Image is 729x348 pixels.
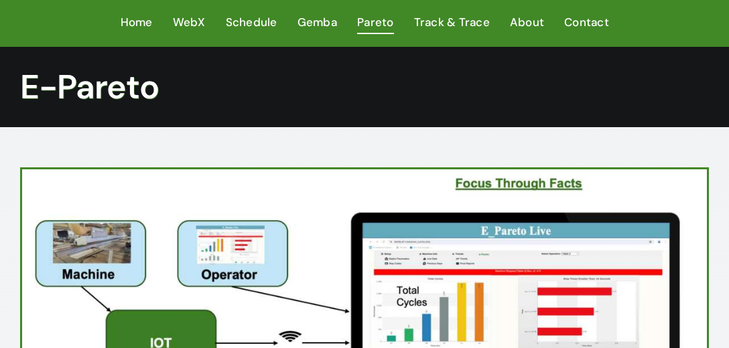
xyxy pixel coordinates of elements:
[121,13,153,33] a: Home
[414,13,490,33] a: Track & Trace
[121,13,153,32] span: Home
[297,13,337,32] span: Gemba
[510,13,544,33] a: About
[226,13,277,33] a: Schedule
[564,13,609,32] span: Contact
[357,13,394,33] a: Pareto
[173,13,206,32] span: WebX
[564,13,609,33] a: Contact
[510,13,544,32] span: About
[357,13,394,32] span: Pareto
[20,67,709,107] h1: E-Pareto
[226,13,277,32] span: Schedule
[414,13,490,32] span: Track & Trace
[173,13,206,33] a: WebX
[297,13,337,33] a: Gemba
